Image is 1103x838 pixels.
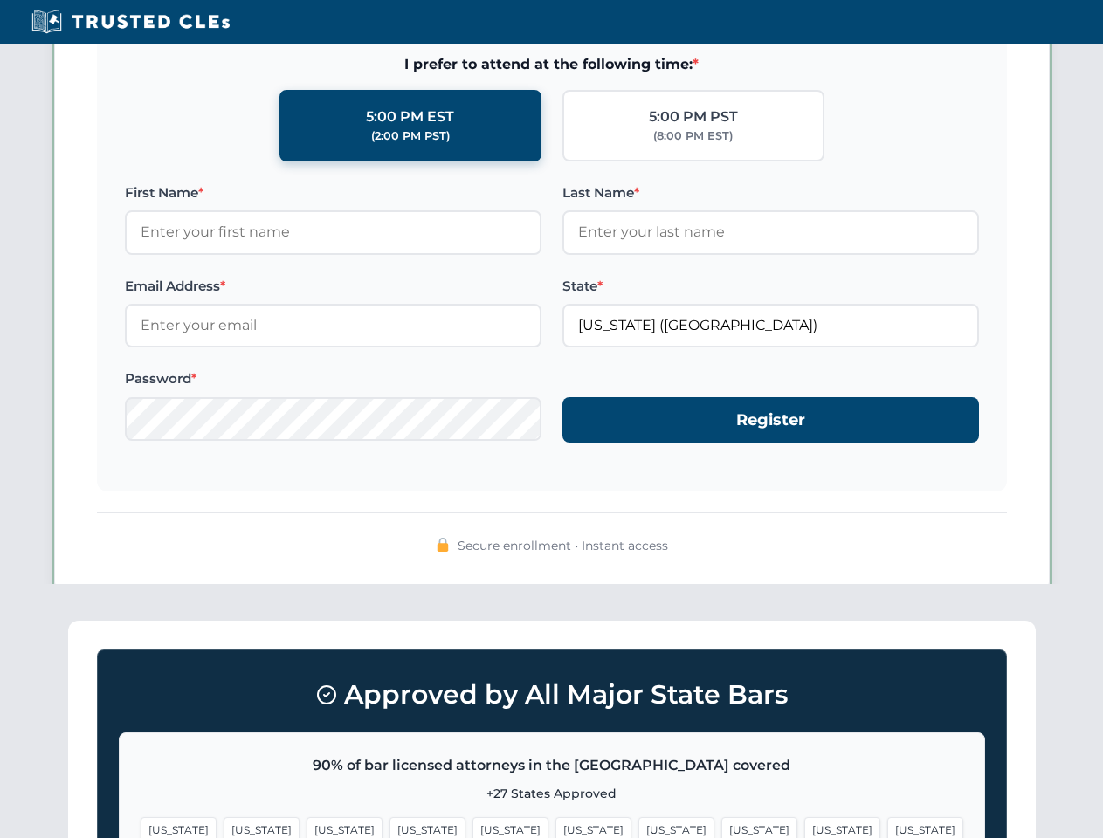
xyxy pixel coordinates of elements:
[125,368,541,389] label: Password
[436,538,450,552] img: 🔒
[371,127,450,145] div: (2:00 PM PST)
[125,182,541,203] label: First Name
[562,276,979,297] label: State
[458,536,668,555] span: Secure enrollment • Instant access
[653,127,733,145] div: (8:00 PM EST)
[125,276,541,297] label: Email Address
[119,671,985,718] h3: Approved by All Major State Bars
[562,304,979,347] input: California (CA)
[125,210,541,254] input: Enter your first name
[562,182,979,203] label: Last Name
[141,784,963,803] p: +27 States Approved
[649,106,738,128] div: 5:00 PM PST
[26,9,235,35] img: Trusted CLEs
[125,53,979,76] span: I prefer to attend at the following time:
[562,397,979,443] button: Register
[562,210,979,254] input: Enter your last name
[366,106,454,128] div: 5:00 PM EST
[125,304,541,347] input: Enter your email
[141,754,963,777] p: 90% of bar licensed attorneys in the [GEOGRAPHIC_DATA] covered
